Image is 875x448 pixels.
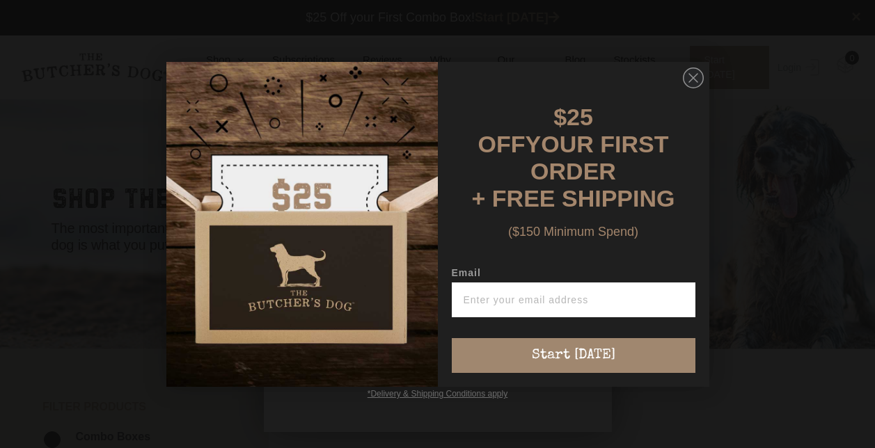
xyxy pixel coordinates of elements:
span: $25 OFF [478,104,593,157]
label: Email [452,267,695,282]
span: YOUR FIRST ORDER + FREE SHIPPING [472,131,675,211]
button: Start [DATE] [452,338,695,373]
input: Enter your email address [452,282,695,317]
span: ($150 Minimum Spend) [508,225,638,239]
button: Close dialog [683,67,704,88]
img: d0d537dc-5429-4832-8318-9955428ea0a1.jpeg [166,62,438,387]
